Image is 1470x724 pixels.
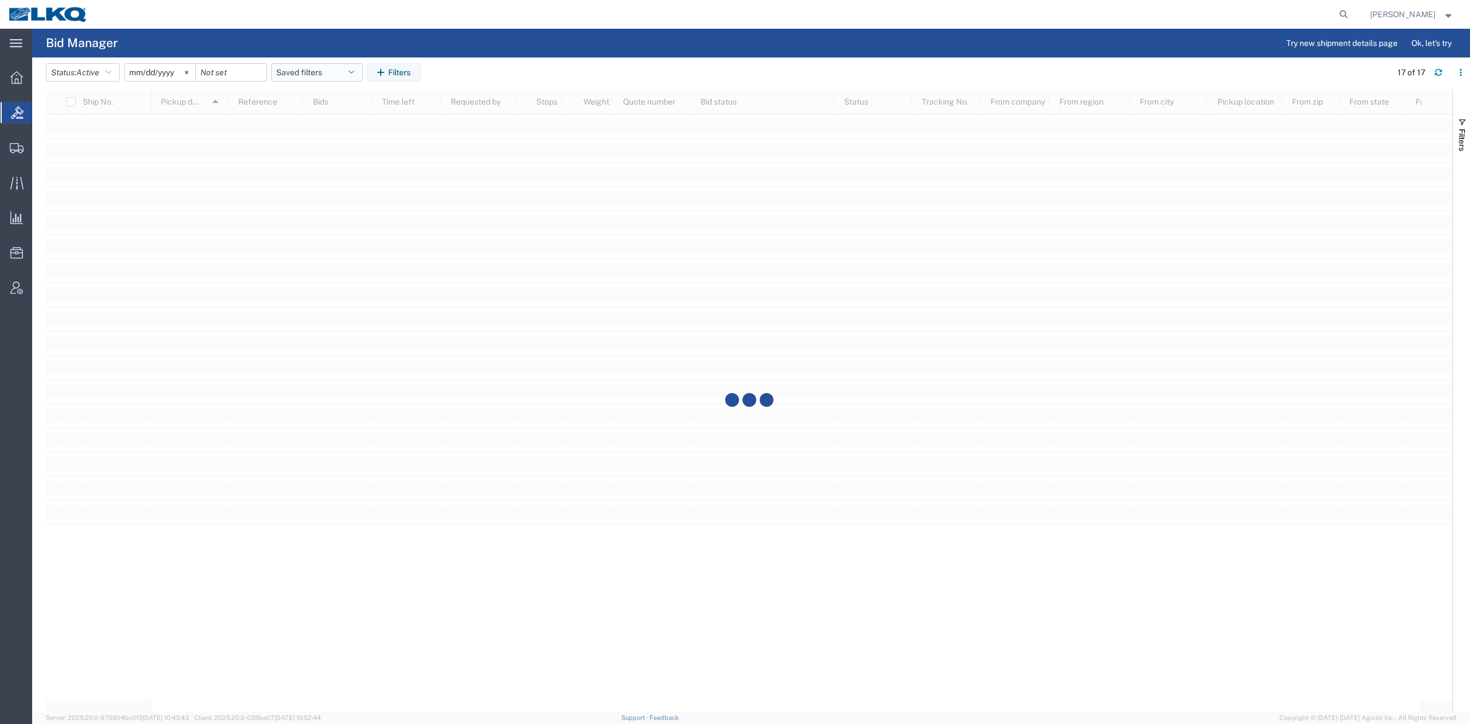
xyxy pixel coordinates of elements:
[46,29,118,57] h4: Bid Manager
[621,714,650,721] a: Support
[142,714,189,721] span: [DATE] 10:43:43
[196,64,266,81] input: Not set
[46,714,189,721] span: Server: 2025.20.0-970904bc0f3
[649,714,679,721] a: Feedback
[46,63,120,82] button: Status:Active
[76,68,99,77] span: Active
[194,714,321,721] span: Client: 2025.20.0-035ba07
[1370,7,1454,21] button: [PERSON_NAME]
[1457,129,1467,151] span: Filters
[8,6,88,23] img: logo
[274,714,321,721] span: [DATE] 10:52:44
[1279,713,1456,723] span: Copyright © [DATE]-[DATE] Agistix Inc., All Rights Reserved
[1370,8,1436,21] span: Matt Harvey
[271,63,363,82] button: Saved filters
[1286,37,1398,49] span: Try new shipment details page
[367,63,421,82] button: Filters
[1402,34,1461,52] button: Ok, let's try
[1398,67,1425,79] div: 17 of 17
[125,64,195,81] input: Not set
